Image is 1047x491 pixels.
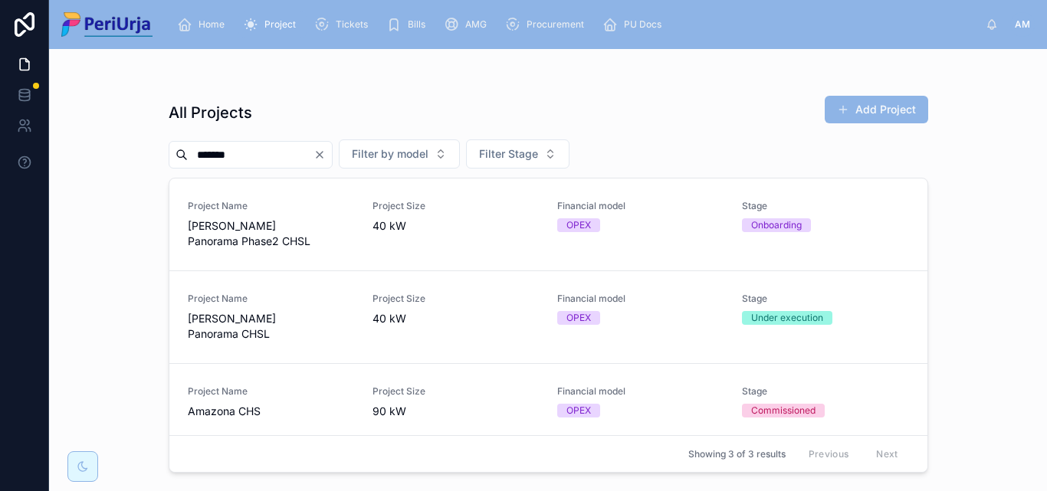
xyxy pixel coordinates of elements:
[373,200,539,212] span: Project Size
[624,18,661,31] span: PU Docs
[557,293,724,305] span: Financial model
[465,18,487,31] span: AMG
[742,293,908,305] span: Stage
[188,385,354,398] span: Project Name
[310,11,379,38] a: Tickets
[751,311,823,325] div: Under execution
[742,385,908,398] span: Stage
[566,404,591,417] div: OPEX
[382,11,436,38] a: Bills
[188,311,354,342] span: [PERSON_NAME] Panorama CHSL
[313,149,332,161] button: Clear
[352,146,428,162] span: Filter by model
[373,218,539,234] span: 40 kW
[373,311,539,326] span: 40 kW
[238,11,307,38] a: Project
[557,385,724,398] span: Financial model
[751,218,802,232] div: Onboarding
[188,200,354,212] span: Project Name
[742,200,908,212] span: Stage
[825,96,928,123] button: Add Project
[169,102,252,123] h1: All Projects
[169,178,927,270] a: Project Name[PERSON_NAME] Panorama Phase2 CHSLProject Size40 kWFinancial modelOPEXStageOnboarding
[172,11,235,38] a: Home
[188,293,354,305] span: Project Name
[566,311,591,325] div: OPEX
[188,404,354,419] span: Amazona CHS
[1015,18,1030,31] span: AM
[466,139,569,169] button: Select Button
[188,218,354,249] span: [PERSON_NAME] Panorama Phase2 CHSL
[264,18,296,31] span: Project
[598,11,672,38] a: PU Docs
[501,11,595,38] a: Procurement
[479,146,538,162] span: Filter Stage
[566,218,591,232] div: OPEX
[336,18,368,31] span: Tickets
[169,363,927,440] a: Project NameAmazona CHSProject Size90 kWFinancial modelOPEXStageCommissioned
[169,270,927,363] a: Project Name[PERSON_NAME] Panorama CHSLProject Size40 kWFinancial modelOPEXStageUnder execution
[199,18,225,31] span: Home
[408,18,425,31] span: Bills
[339,139,460,169] button: Select Button
[373,404,539,419] span: 90 kW
[61,12,153,37] img: App logo
[557,200,724,212] span: Financial model
[751,404,816,417] div: Commissioned
[688,448,786,460] span: Showing 3 of 3 results
[527,18,584,31] span: Procurement
[165,8,986,41] div: scrollable content
[439,11,497,38] a: AMG
[373,385,539,398] span: Project Size
[373,293,539,305] span: Project Size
